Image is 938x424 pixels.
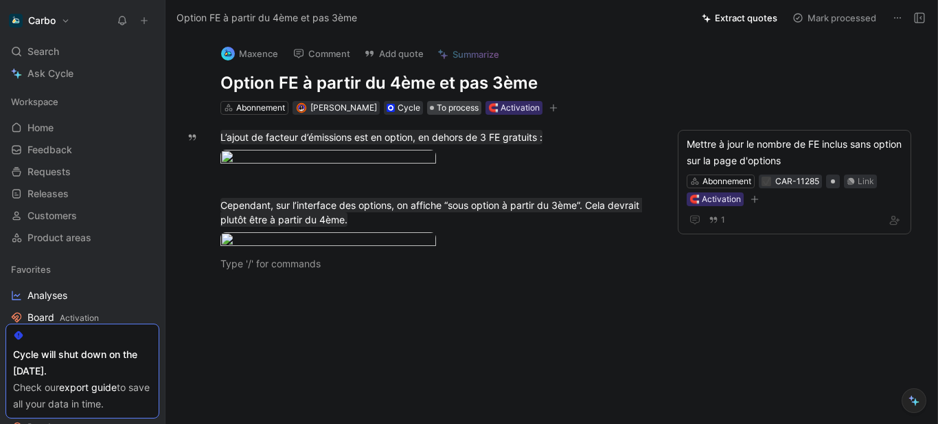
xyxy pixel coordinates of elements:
span: Search [27,43,59,60]
button: logoMaxence [215,43,284,64]
div: Abonnement [236,101,285,115]
div: Favorites [5,259,159,280]
div: Cycle will shut down on the [DATE]. [13,346,152,379]
span: Analyses [27,289,67,302]
a: Requests [5,161,159,182]
div: Workspace [5,91,159,112]
div: Mettre à jour le nombre de FE inclus sans option sur la page d'options [687,136,902,169]
a: Feedback [5,140,159,160]
div: Link [858,175,874,188]
img: Carbo [9,14,23,27]
a: export guide [59,381,117,393]
span: Home [27,121,54,135]
button: Comment [287,44,356,63]
span: 1 [721,216,725,224]
span: Product areas [27,231,91,245]
span: To process [437,101,479,115]
div: Cycle [398,101,420,115]
span: Activation [60,313,99,323]
a: Releases [5,183,159,204]
div: CAR-11285 [775,175,819,188]
button: Add quote [358,44,430,63]
img: ✔️ [762,177,770,186]
span: [PERSON_NAME] [310,102,377,113]
button: 1 [706,212,728,227]
img: avatar [297,104,305,111]
div: Check our to save all your data in time. [13,379,152,412]
span: Requests [27,165,71,179]
div: 🧲 Activation [488,101,540,115]
button: CarboCarbo [5,11,73,30]
img: Capture d’écran 2025-09-08 à 11.07.21.png [220,150,436,168]
span: Customers [27,209,77,223]
button: ✔️ [762,177,771,186]
div: Abonnement [702,175,751,188]
span: Workspace [11,95,58,109]
a: Analyses [5,285,159,306]
span: Option FE à partir du 4ème et pas 3ème [176,10,357,26]
h1: Carbo [28,14,56,27]
a: Home [5,118,159,138]
a: BoardActivation [5,307,159,328]
button: Extract quotes [696,8,783,27]
span: Favorites [11,263,51,276]
a: Ask Cycle [5,63,159,84]
img: logo [221,47,235,60]
span: Board [27,311,99,325]
mark: L’ajout de facteur d’émissions est en option, en dehors de 3 FE gratuits : [220,130,542,144]
span: Feedback [27,143,72,157]
div: To process [427,101,481,115]
button: Summarize [431,45,505,64]
button: Mark processed [786,8,882,27]
a: Customers [5,205,159,226]
mark: Cependant, sur l’interface des options, on affiche “sous option à partir du 3ème”. Cela devrait p... [220,198,642,227]
img: Capture d’écran 2025-09-08 à 10.43.49.png [220,232,436,251]
a: Product areas [5,227,159,248]
span: Releases [27,187,69,201]
span: Summarize [453,48,499,60]
h1: Option FE à partir du 4ème et pas 3ème [220,72,652,94]
div: 🧲 Activation [689,192,741,206]
div: Search [5,41,159,62]
span: Ask Cycle [27,65,73,82]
